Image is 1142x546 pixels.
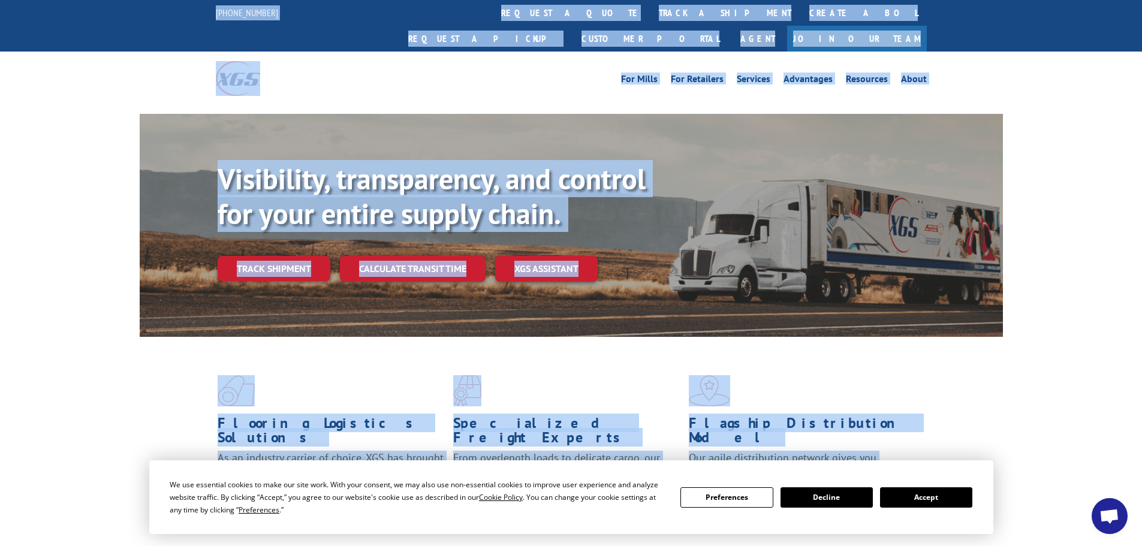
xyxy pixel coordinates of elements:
[846,74,888,88] a: Resources
[787,26,927,52] a: Join Our Team
[781,487,873,508] button: Decline
[784,74,833,88] a: Advantages
[901,74,927,88] a: About
[737,74,770,88] a: Services
[479,492,523,502] span: Cookie Policy
[453,375,481,406] img: xgs-icon-focused-on-flooring-red
[680,487,773,508] button: Preferences
[216,7,278,19] a: [PHONE_NUMBER]
[340,256,486,282] a: Calculate transit time
[218,160,646,232] b: Visibility, transparency, and control for your entire supply chain.
[880,487,972,508] button: Accept
[218,416,444,451] h1: Flooring Logistics Solutions
[149,460,993,534] div: Cookie Consent Prompt
[218,451,444,493] span: As an industry carrier of choice, XGS has brought innovation and dedication to flooring logistics...
[399,26,572,52] a: Request a pickup
[689,375,730,406] img: xgs-icon-flagship-distribution-model-red
[218,375,255,406] img: xgs-icon-total-supply-chain-intelligence-red
[453,451,680,504] p: From overlength loads to delicate cargo, our experienced staff knows the best way to move your fr...
[621,74,658,88] a: For Mills
[689,451,909,479] span: Our agile distribution network gives you nationwide inventory management on demand.
[689,416,915,451] h1: Flagship Distribution Model
[671,74,724,88] a: For Retailers
[572,26,728,52] a: Customer Portal
[239,505,279,515] span: Preferences
[495,256,598,282] a: XGS ASSISTANT
[1092,498,1128,534] div: Open chat
[218,256,330,281] a: Track shipment
[170,478,666,516] div: We use essential cookies to make our site work. With your consent, we may also use non-essential ...
[728,26,787,52] a: Agent
[453,416,680,451] h1: Specialized Freight Experts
